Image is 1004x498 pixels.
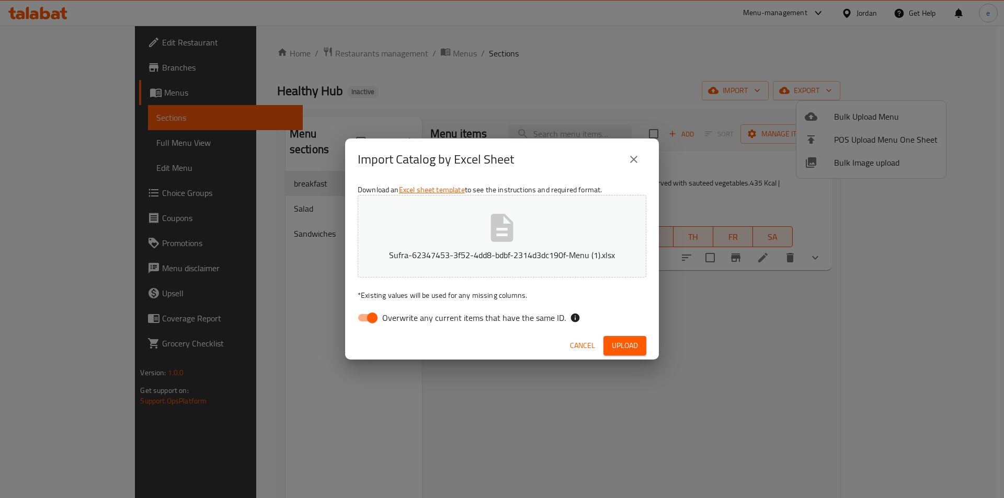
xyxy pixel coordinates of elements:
[374,249,630,261] p: Sufra-62347453-3f52-4dd8-bdbf-2314d3dc190f-Menu (1).xlsx
[358,290,646,300] p: Existing values will be used for any missing columns.
[566,336,599,355] button: Cancel
[345,180,659,332] div: Download an to see the instructions and required format.
[399,183,465,196] a: Excel sheet template
[570,312,580,323] svg: If the overwrite option isn't selected, then the items that match an existing ID will be ignored ...
[570,339,595,352] span: Cancel
[612,339,638,352] span: Upload
[358,195,646,277] button: Sufra-62347453-3f52-4dd8-bdbf-2314d3dc190f-Menu (1).xlsx
[603,336,646,355] button: Upload
[382,311,566,324] span: Overwrite any current items that have the same ID.
[621,147,646,172] button: close
[358,151,514,168] h2: Import Catalog by Excel Sheet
